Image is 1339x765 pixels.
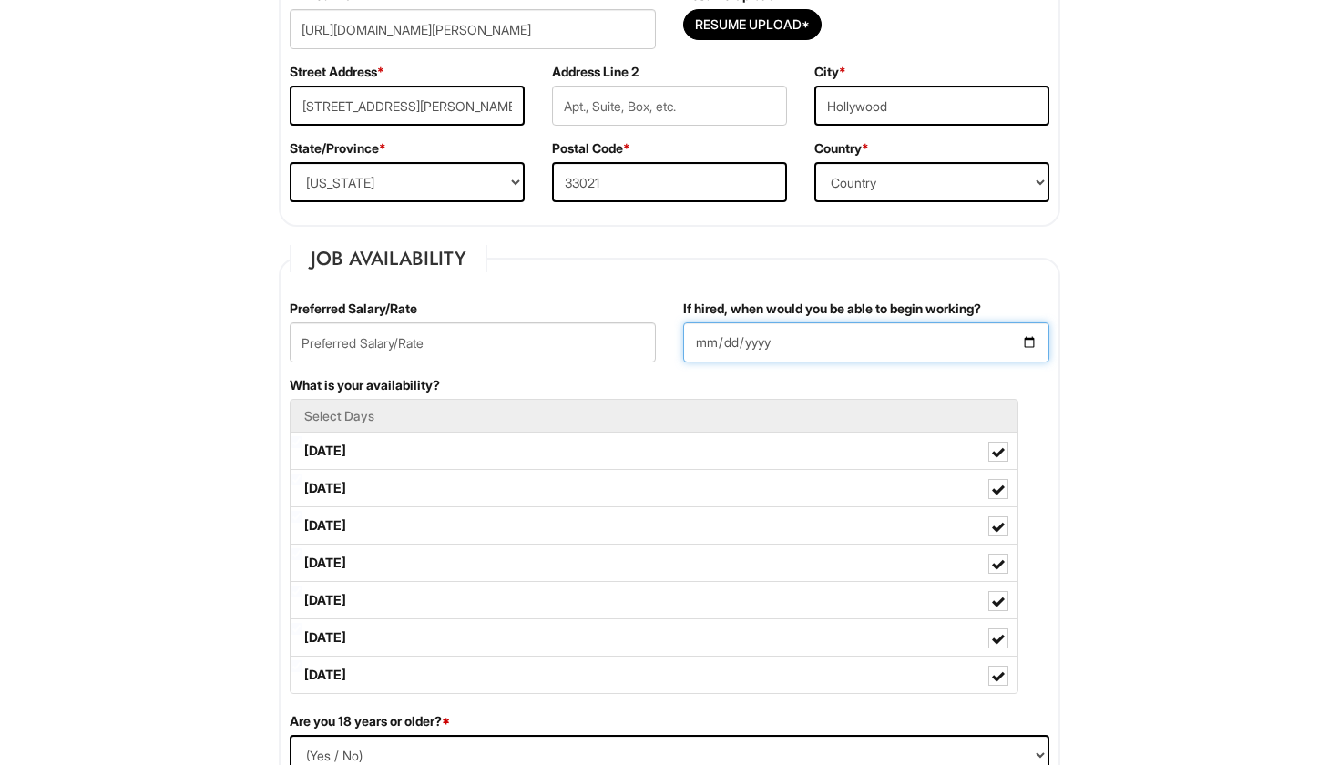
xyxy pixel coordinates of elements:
label: Preferred Salary/Rate [290,300,417,318]
label: [DATE] [291,657,1017,693]
label: If hired, when would you be able to begin working? [683,300,981,318]
h5: Select Days [304,409,1004,423]
label: Postal Code [552,139,630,158]
input: LinkedIn URL [290,9,656,49]
input: Apt., Suite, Box, etc. [552,86,787,126]
label: Are you 18 years or older? [290,712,450,730]
select: State/Province [290,162,525,202]
input: City [814,86,1049,126]
button: Resume Upload*Resume Upload* [683,9,822,40]
label: [DATE] [291,507,1017,544]
label: City [814,63,846,81]
label: [DATE] [291,470,1017,506]
label: [DATE] [291,619,1017,656]
legend: Job Availability [290,245,487,272]
input: Preferred Salary/Rate [290,322,656,362]
label: Street Address [290,63,384,81]
label: Country [814,139,869,158]
select: Country [814,162,1049,202]
input: Street Address [290,86,525,126]
label: Address Line 2 [552,63,639,81]
label: What is your availability? [290,376,440,394]
label: State/Province [290,139,386,158]
label: [DATE] [291,545,1017,581]
input: Postal Code [552,162,787,202]
label: [DATE] [291,582,1017,618]
label: [DATE] [291,433,1017,469]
